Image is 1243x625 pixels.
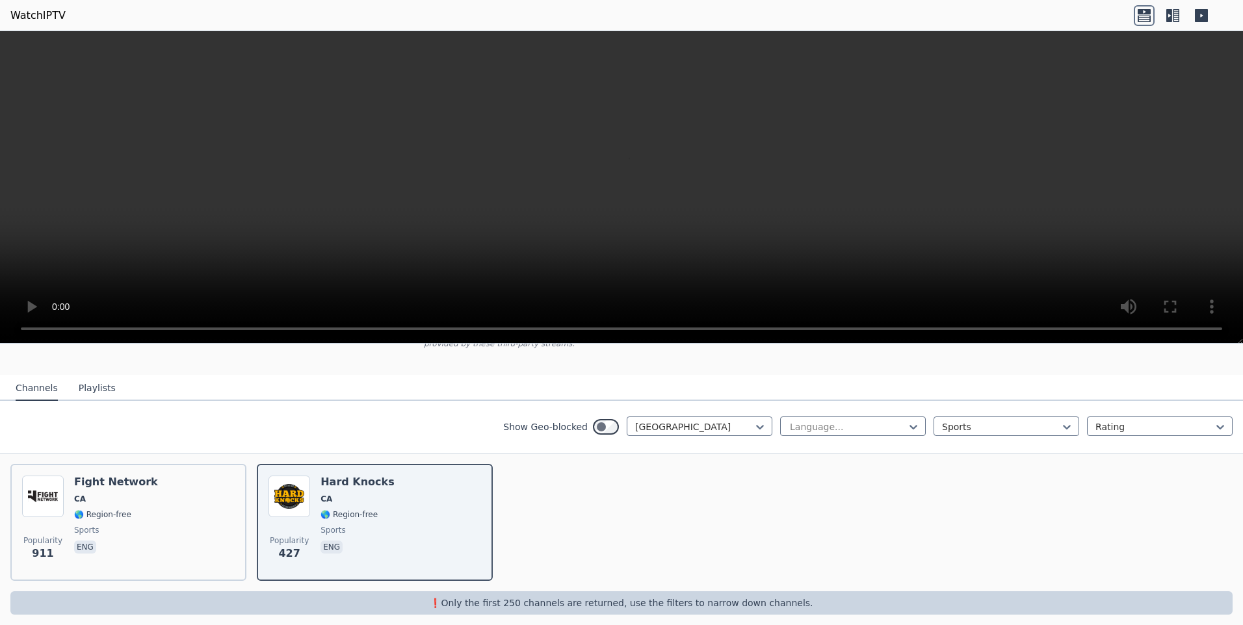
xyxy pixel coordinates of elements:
[23,535,62,546] span: Popularity
[268,476,310,517] img: Hard Knocks
[278,546,300,561] span: 427
[74,509,131,520] span: 🌎 Region-free
[16,596,1227,609] p: ❗️Only the first 250 channels are returned, use the filters to narrow down channels.
[321,494,332,504] span: CA
[270,535,309,546] span: Popularity
[321,476,395,489] h6: Hard Knocks
[10,8,66,23] a: WatchIPTV
[22,476,64,517] img: Fight Network
[32,546,53,561] span: 911
[79,376,116,401] button: Playlists
[321,525,345,535] span: sports
[74,525,99,535] span: sports
[74,541,96,554] p: eng
[74,494,86,504] span: CA
[16,376,58,401] button: Channels
[321,541,343,554] p: eng
[321,509,378,520] span: 🌎 Region-free
[503,420,588,433] label: Show Geo-blocked
[74,476,158,489] h6: Fight Network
